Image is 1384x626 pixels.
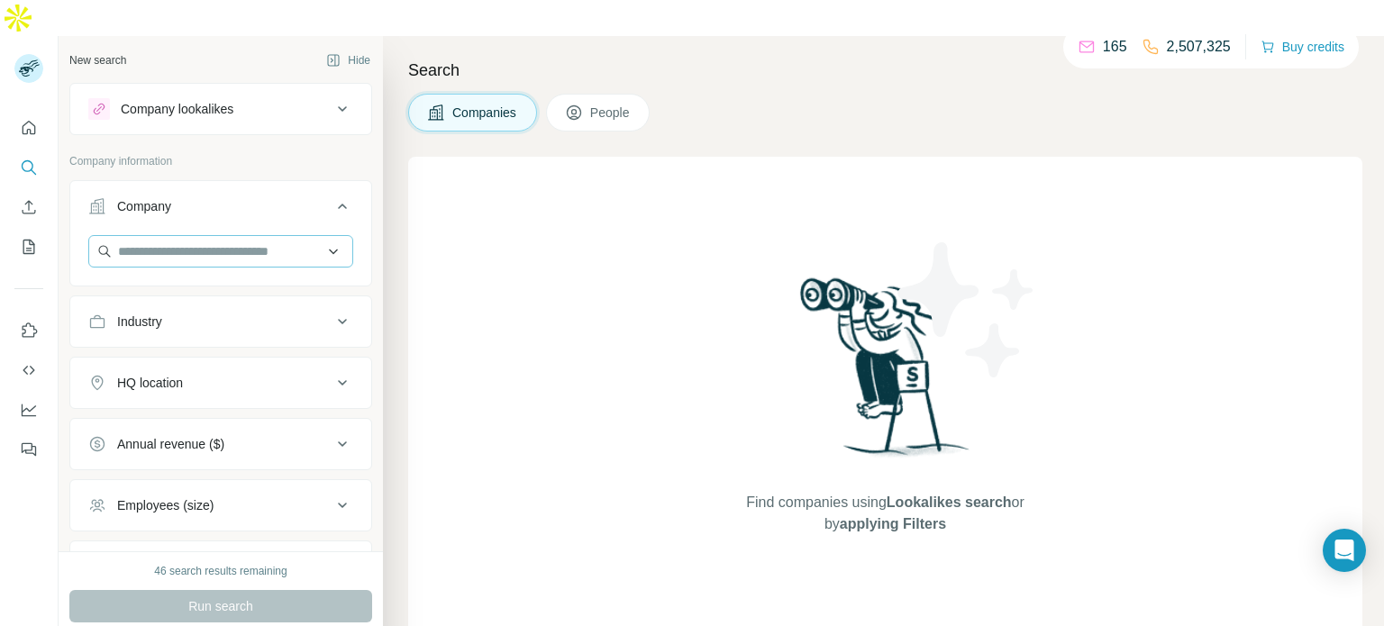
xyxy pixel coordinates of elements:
span: Find companies using or by [741,492,1029,535]
button: Company [70,185,371,235]
div: New search [69,52,126,68]
button: Buy credits [1261,34,1344,59]
button: Hide [314,47,383,74]
button: Technologies [70,545,371,588]
h4: Search [408,58,1362,83]
button: Use Surfe API [14,354,43,386]
img: Surfe Illustration - Stars [886,229,1048,391]
button: Employees (size) [70,484,371,527]
button: Annual revenue ($) [70,422,371,466]
img: Surfe Illustration - Woman searching with binoculars [792,273,979,474]
p: 2,507,325 [1167,36,1231,58]
span: Companies [452,104,518,122]
button: Enrich CSV [14,191,43,223]
div: Company lookalikes [121,100,233,118]
button: HQ location [70,361,371,404]
div: HQ location [117,374,183,392]
div: Industry [117,313,162,331]
span: Lookalikes search [887,494,1012,510]
button: Industry [70,300,371,343]
button: Quick start [14,112,43,144]
div: Open Intercom Messenger [1323,529,1366,572]
button: Use Surfe on LinkedIn [14,314,43,347]
div: Annual revenue ($) [117,435,224,453]
div: Employees (size) [117,496,214,514]
button: Company lookalikes [70,87,371,131]
div: Company [117,197,171,215]
button: Dashboard [14,394,43,426]
button: My lists [14,231,43,263]
span: applying Filters [840,516,946,531]
div: 46 search results remaining [154,563,287,579]
p: Company information [69,153,372,169]
span: People [590,104,632,122]
button: Feedback [14,433,43,466]
button: Search [14,151,43,184]
p: 165 [1103,36,1127,58]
